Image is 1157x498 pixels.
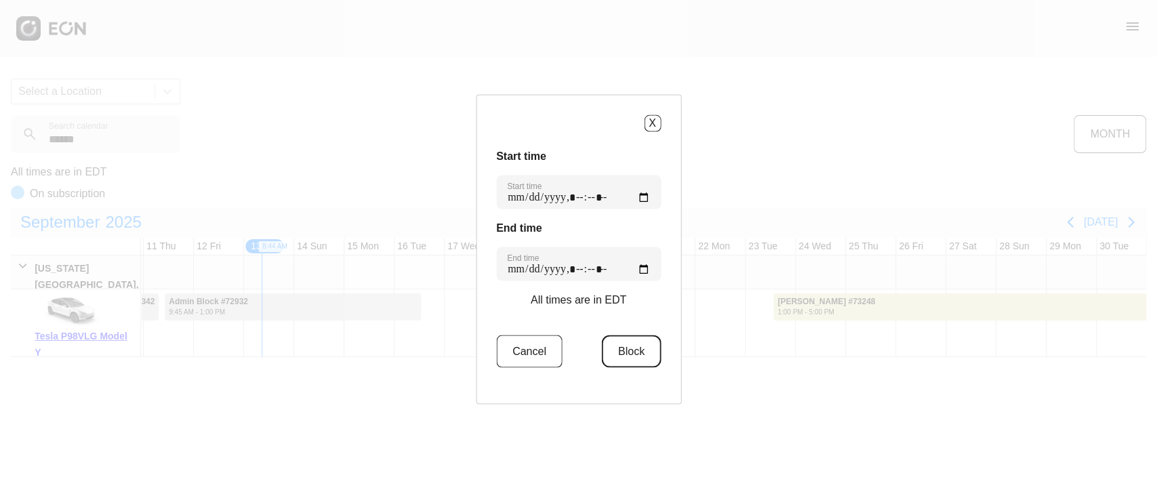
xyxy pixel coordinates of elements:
[644,115,661,131] button: X
[496,148,661,164] h3: Start time
[507,252,539,263] label: End time
[531,291,626,308] p: All times are in EDT
[496,335,563,367] button: Cancel
[507,180,542,191] label: Start time
[496,220,661,236] h3: End time
[602,335,661,367] button: Block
